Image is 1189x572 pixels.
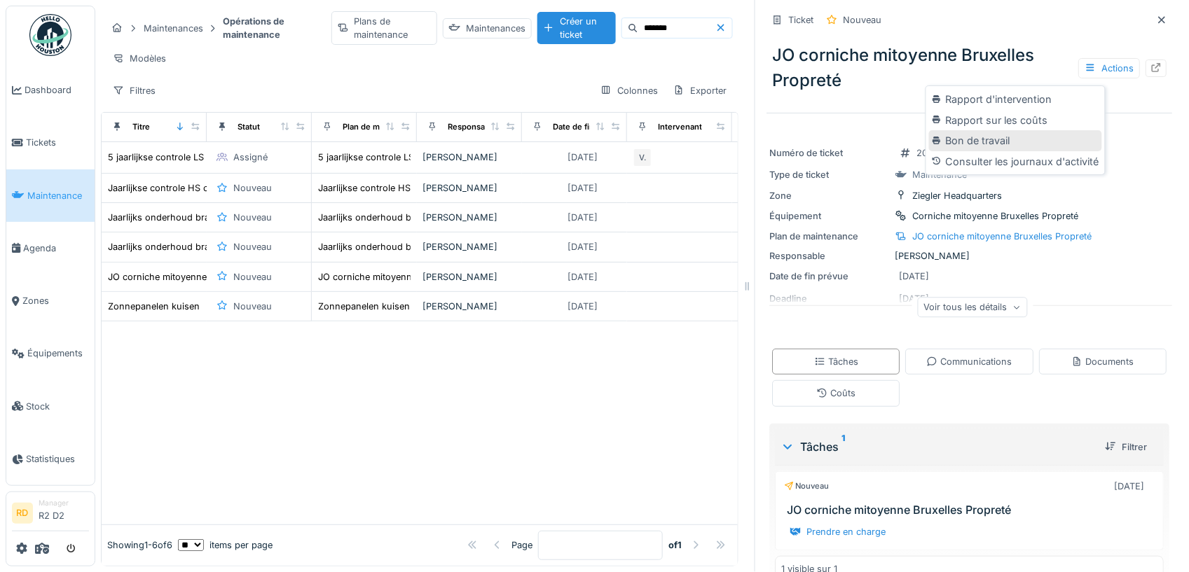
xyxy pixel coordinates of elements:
[769,249,1169,263] div: [PERSON_NAME]
[27,347,89,360] span: Équipements
[568,270,598,284] div: [DATE]
[178,538,273,552] div: items per page
[841,438,845,455] sup: 1
[769,146,889,160] div: Numéro de ticket
[448,121,497,133] div: Responsable
[233,270,272,284] div: Nouveau
[422,300,516,313] div: [PERSON_NAME]
[107,538,172,552] div: Showing 1 - 6 of 6
[769,270,889,283] div: Date de fin prévue
[568,151,598,164] div: [DATE]
[769,209,889,223] div: Équipement
[594,81,664,101] div: Colonnes
[108,300,200,313] div: Zonnepanelen kuisen
[29,14,71,56] img: Badge_color-CXgf-gQk.svg
[912,209,1078,223] div: Corniche mitoyenne Bruxelles Propreté
[318,181,497,195] div: Jaarlijkse controle HS cabine Ziegler Expo
[553,121,624,133] div: Date de fin prévue
[108,181,287,195] div: Jaarlijkse controle HS cabine Ziegler Expo
[422,181,516,195] div: [PERSON_NAME]
[912,189,1002,202] div: Ziegler Headquarters
[667,81,733,101] div: Exporter
[39,498,89,528] li: R2 D2
[929,110,1101,131] div: Rapport sur les coûts
[929,89,1101,110] div: Rapport d'intervention
[108,240,334,253] div: Jaarlijks onderhoud branddetectie Ziegler Zeebrugge
[912,230,1092,243] div: JO corniche mitoyenne Bruxelles Propreté
[331,11,437,45] div: Plans de maintenance
[443,18,532,39] div: Maintenances
[39,498,89,508] div: Manager
[26,452,89,466] span: Statistiques
[767,37,1172,99] div: JO corniche mitoyenne Bruxelles Propreté
[132,121,150,133] div: Titre
[668,538,682,552] strong: of 1
[422,240,516,253] div: [PERSON_NAME]
[26,400,89,413] span: Stock
[233,211,272,224] div: Nouveau
[568,240,598,253] div: [DATE]
[843,13,881,27] div: Nouveau
[23,242,89,255] span: Agenda
[25,83,89,97] span: Dashboard
[816,386,855,400] div: Coûts
[27,189,89,202] span: Maintenance
[108,151,242,164] div: 5 jaarlijkse controle LS Aalst 34
[422,270,516,284] div: [PERSON_NAME]
[781,438,1094,455] div: Tâches
[108,211,359,224] div: Jaarlijks onderhoud brandblusapparaten [PERSON_NAME]
[233,181,272,195] div: Nouveau
[106,81,162,101] div: Filtres
[769,230,889,243] div: Plan de maintenance
[318,211,570,224] div: Jaarlijks onderhoud brandblusapparaten [PERSON_NAME]
[568,211,598,224] div: [DATE]
[318,240,544,253] div: Jaarlijks onderhoud branddetectie Ziegler Zeebrugge
[537,12,616,44] div: Créer un ticket
[784,522,891,541] div: Prendre en charge
[233,240,272,253] div: Nouveau
[1114,480,1144,493] div: [DATE]
[814,355,858,368] div: Tâches
[912,168,967,181] div: Maintenance
[233,300,272,313] div: Nouveau
[916,146,1012,160] div: 2026/08/62/M/00035
[568,181,598,195] div: [DATE]
[422,211,516,224] div: [PERSON_NAME]
[788,13,813,27] div: Ticket
[917,297,1027,317] div: Voir tous les détails
[658,121,702,133] div: Intervenant
[769,189,889,202] div: Zone
[318,151,452,164] div: 5 jaarlijkse controle LS Aalst 34
[926,355,1012,368] div: Communications
[217,15,326,41] strong: Opérations de maintenance
[422,151,516,164] div: [PERSON_NAME]
[12,503,33,524] li: RD
[318,270,497,284] div: JO corniche mitoyenne Bruxelles Propreté
[1071,355,1134,368] div: Documents
[22,294,89,307] span: Zones
[929,151,1101,172] div: Consulter les journaux d'activité
[144,22,203,35] div: Maintenances
[633,148,652,167] div: V.
[568,300,598,313] div: [DATE]
[769,168,889,181] div: Type de ticket
[26,136,89,149] span: Tickets
[106,48,172,69] div: Modèles
[108,270,287,284] div: JO corniche mitoyenne Bruxelles Propreté
[1078,58,1140,78] div: Actions
[343,121,422,133] div: Plan de maintenance
[1099,438,1153,456] div: Filtrer
[784,480,829,492] div: Nouveau
[238,121,260,133] div: Statut
[787,503,1157,517] h3: JO corniche mitoyenne Bruxelles Propreté
[769,249,889,263] div: Responsable
[511,538,532,552] div: Page
[929,130,1101,151] div: Bon de travail
[233,151,268,164] div: Assigné
[318,300,410,313] div: Zonnepanelen kuisen
[899,270,929,283] div: [DATE]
